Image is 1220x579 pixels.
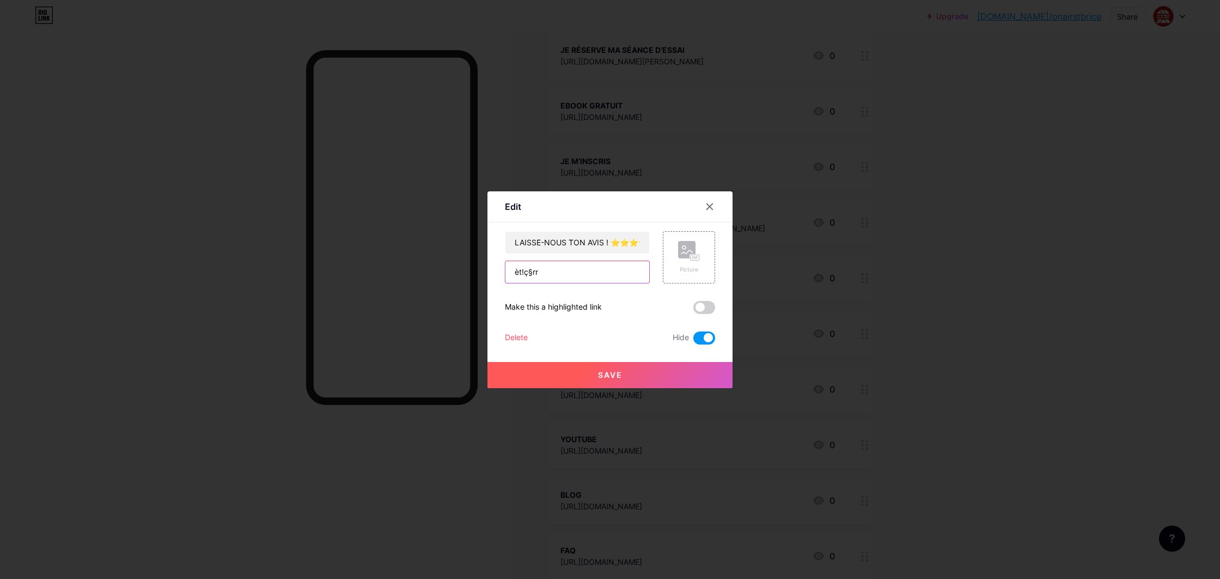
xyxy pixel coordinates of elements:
button: Save [487,362,733,388]
div: Edit [505,200,521,213]
input: Title [505,232,649,254]
input: URL [505,261,649,283]
div: Make this a highlighted link [505,301,602,314]
span: Save [598,370,623,379]
div: Delete [505,331,528,345]
div: Picture [678,266,700,274]
span: Hide [673,331,689,345]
